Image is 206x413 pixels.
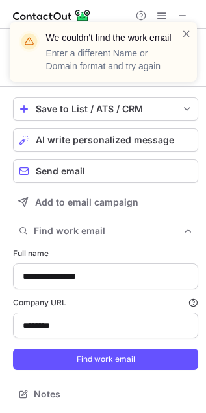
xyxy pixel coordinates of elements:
span: Find work email [34,225,183,237]
label: Full name [13,248,198,259]
button: Add to email campaign [13,191,198,214]
button: Find work email [13,222,198,240]
p: Enter a different Name or Domain format and try again [46,47,166,73]
span: AI write personalized message [36,135,174,145]
img: warning [19,31,40,52]
span: Notes [34,388,193,400]
button: save-profile-one-click [13,97,198,121]
header: We couldn't find the work email [46,31,166,44]
span: Send email [36,166,85,176]
label: Company URL [13,297,198,309]
button: Send email [13,159,198,183]
button: Find work email [13,349,198,370]
img: ContactOut v5.3.10 [13,8,91,23]
button: Notes [13,385,198,403]
button: AI write personalized message [13,128,198,152]
span: Add to email campaign [35,197,138,207]
div: Save to List / ATS / CRM [36,104,175,114]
